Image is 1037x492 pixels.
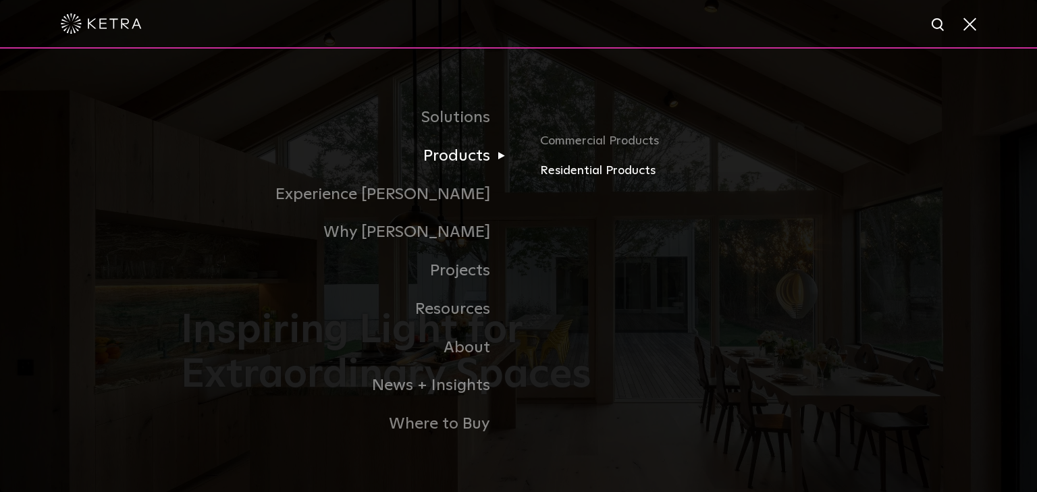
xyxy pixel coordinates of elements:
a: News + Insights [181,366,518,405]
a: Experience [PERSON_NAME] [181,175,518,214]
a: Residential Products [540,161,856,181]
img: search icon [930,17,947,34]
a: Where to Buy [181,405,518,443]
a: Resources [181,290,518,329]
img: ketra-logo-2019-white [61,13,142,34]
a: Solutions [181,99,518,137]
a: Commercial Products [540,132,856,161]
a: About [181,329,518,367]
a: Why [PERSON_NAME] [181,213,518,252]
div: Navigation Menu [181,99,856,443]
a: Products [181,137,518,175]
a: Projects [181,252,518,290]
